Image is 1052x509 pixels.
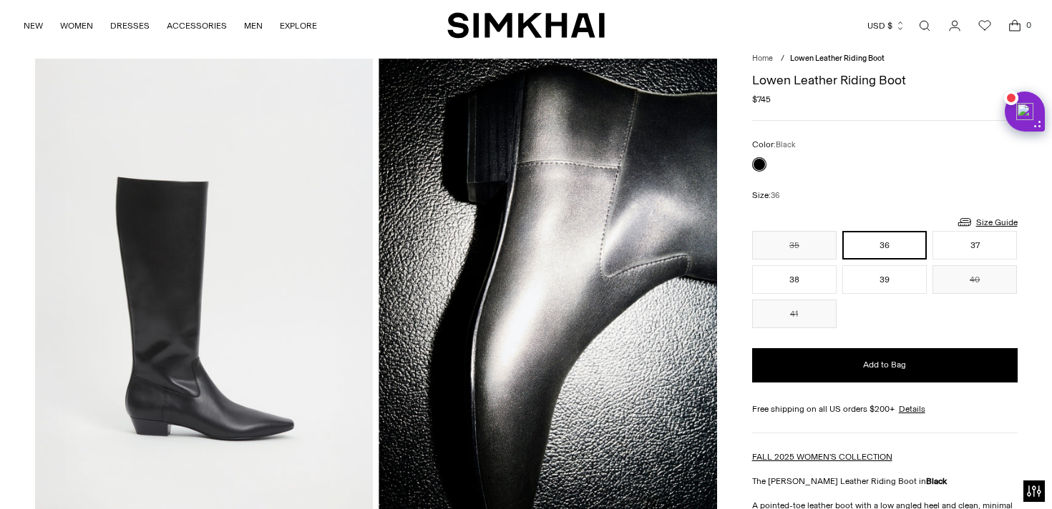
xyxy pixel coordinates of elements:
a: SIMKHAI [447,11,605,39]
button: Add to Bag [752,348,1018,382]
div: / [781,53,784,65]
button: 37 [932,231,1017,260]
span: Black [776,140,796,149]
a: NEW [24,10,43,41]
span: $745 [752,93,771,106]
label: Size: [752,189,779,202]
span: 36 [771,191,779,200]
nav: breadcrumbs [752,53,1018,65]
a: Open cart modal [1000,11,1029,40]
p: The [PERSON_NAME] Leather Riding Boot in [752,475,1018,488]
button: 36 [842,231,927,260]
a: Size Guide [956,213,1018,231]
a: MEN [244,10,263,41]
strong: Black [926,476,947,486]
a: Details [899,402,925,415]
button: USD $ [867,10,905,41]
a: Home [752,54,773,63]
iframe: Sign Up via Text for Offers [11,455,144,498]
span: Lowen Leather Riding Boot [790,54,885,63]
button: 39 [842,265,927,294]
a: WOMEN [60,10,93,41]
button: 40 [932,265,1017,294]
button: 38 [752,265,837,294]
div: Free shipping on all US orders $200+ [752,402,1018,415]
a: FALL 2025 WOMEN'S COLLECTION [752,452,892,462]
h1: Lowen Leather Riding Boot [752,74,1018,87]
span: Add to Bag [863,359,906,371]
span: 0 [1022,19,1035,31]
label: Color: [752,138,796,152]
a: Open search modal [910,11,939,40]
a: Go to the account page [940,11,969,40]
a: Wishlist [970,11,999,40]
a: ACCESSORIES [167,10,227,41]
button: 41 [752,300,837,328]
button: 35 [752,231,837,260]
a: DRESSES [110,10,150,41]
a: EXPLORE [280,10,317,41]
